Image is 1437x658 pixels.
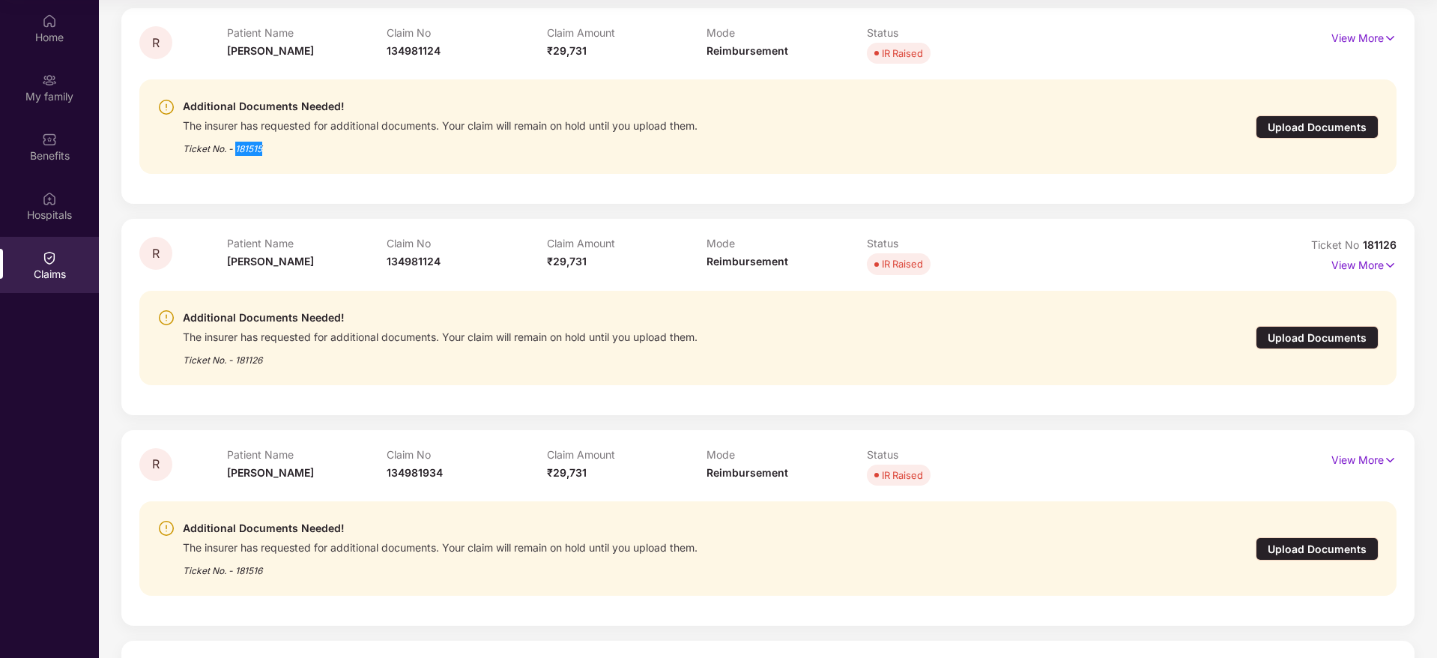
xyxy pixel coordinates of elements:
span: 134981124 [387,44,441,57]
p: Claim Amount [547,237,707,250]
img: svg+xml;base64,PHN2ZyBpZD0iV2FybmluZ18tXzI0eDI0IiBkYXRhLW5hbWU9Ildhcm5pbmcgLSAyNHgyNCIgeG1sbnM9Im... [157,519,175,537]
p: View More [1331,253,1397,274]
p: Mode [707,26,867,39]
p: View More [1331,448,1397,468]
span: Ticket No [1311,238,1363,251]
p: Patient Name [227,237,387,250]
p: Patient Name [227,26,387,39]
div: IR Raised [882,256,923,271]
p: Status [867,448,1027,461]
span: [PERSON_NAME] [227,44,314,57]
div: The insurer has requested for additional documents. Your claim will remain on hold until you uplo... [183,537,698,555]
span: ₹29,731 [547,255,587,268]
img: svg+xml;base64,PHN2ZyBpZD0iQ2xhaW0iIHhtbG5zPSJodHRwOi8vd3d3LnczLm9yZy8yMDAwL3N2ZyIgd2lkdGg9IjIwIi... [42,250,57,265]
div: Additional Documents Needed! [183,519,698,537]
img: svg+xml;base64,PHN2ZyBpZD0iQmVuZWZpdHMiIHhtbG5zPSJodHRwOi8vd3d3LnczLm9yZy8yMDAwL3N2ZyIgd2lkdGg9Ij... [42,132,57,147]
span: [PERSON_NAME] [227,466,314,479]
p: Mode [707,448,867,461]
img: svg+xml;base64,PHN2ZyB4bWxucz0iaHR0cDovL3d3dy53My5vcmcvMjAwMC9zdmciIHdpZHRoPSIxNyIgaGVpZ2h0PSIxNy... [1384,30,1397,46]
div: Upload Documents [1256,537,1379,561]
div: Ticket No. - 181126 [183,344,698,367]
span: ₹29,731 [547,44,587,57]
img: svg+xml;base64,PHN2ZyBpZD0iV2FybmluZ18tXzI0eDI0IiBkYXRhLW5hbWU9Ildhcm5pbmcgLSAyNHgyNCIgeG1sbnM9Im... [157,98,175,116]
span: R [152,247,160,260]
span: Reimbursement [707,466,788,479]
img: svg+xml;base64,PHN2ZyBpZD0iSG9zcGl0YWxzIiB4bWxucz0iaHR0cDovL3d3dy53My5vcmcvMjAwMC9zdmciIHdpZHRoPS... [42,191,57,206]
div: Ticket No. - 181515 [183,133,698,156]
p: View More [1331,26,1397,46]
p: Claim No [387,26,547,39]
img: svg+xml;base64,PHN2ZyB4bWxucz0iaHR0cDovL3d3dy53My5vcmcvMjAwMC9zdmciIHdpZHRoPSIxNyIgaGVpZ2h0PSIxNy... [1384,257,1397,274]
span: Reimbursement [707,44,788,57]
span: Reimbursement [707,255,788,268]
p: Claim No [387,448,547,461]
div: Ticket No. - 181516 [183,555,698,578]
span: R [152,458,160,471]
span: 181126 [1363,238,1397,251]
img: svg+xml;base64,PHN2ZyBpZD0iV2FybmluZ18tXzI0eDI0IiBkYXRhLW5hbWU9Ildhcm5pbmcgLSAyNHgyNCIgeG1sbnM9Im... [157,309,175,327]
p: Patient Name [227,448,387,461]
div: IR Raised [882,46,923,61]
p: Claim Amount [547,26,707,39]
div: Upload Documents [1256,326,1379,349]
span: [PERSON_NAME] [227,255,314,268]
p: Claim No [387,237,547,250]
span: ₹29,731 [547,466,587,479]
div: Additional Documents Needed! [183,97,698,115]
p: Mode [707,237,867,250]
div: The insurer has requested for additional documents. Your claim will remain on hold until you uplo... [183,115,698,133]
p: Status [867,26,1027,39]
span: 134981934 [387,466,443,479]
img: svg+xml;base64,PHN2ZyBpZD0iSG9tZSIgeG1sbnM9Imh0dHA6Ly93d3cudzMub3JnLzIwMDAvc3ZnIiB3aWR0aD0iMjAiIG... [42,13,57,28]
p: Status [867,237,1027,250]
div: Upload Documents [1256,115,1379,139]
img: svg+xml;base64,PHN2ZyB3aWR0aD0iMjAiIGhlaWdodD0iMjAiIHZpZXdCb3g9IjAgMCAyMCAyMCIgZmlsbD0ibm9uZSIgeG... [42,73,57,88]
span: 134981124 [387,255,441,268]
div: The insurer has requested for additional documents. Your claim will remain on hold until you uplo... [183,327,698,344]
span: R [152,37,160,49]
div: Additional Documents Needed! [183,309,698,327]
div: IR Raised [882,468,923,483]
img: svg+xml;base64,PHN2ZyB4bWxucz0iaHR0cDovL3d3dy53My5vcmcvMjAwMC9zdmciIHdpZHRoPSIxNyIgaGVpZ2h0PSIxNy... [1384,452,1397,468]
p: Claim Amount [547,448,707,461]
